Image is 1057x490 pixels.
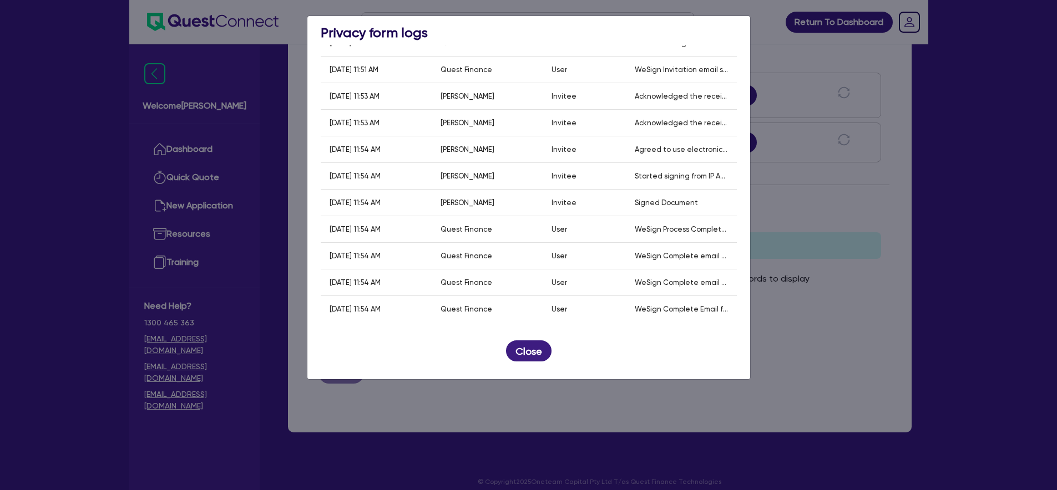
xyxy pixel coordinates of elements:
[635,225,728,233] div: WeSign Process Completed
[552,278,567,287] div: User
[635,198,698,207] div: Signed Document
[635,278,728,287] div: WeSign Complete email sent to Quest Finance [[EMAIL_ADDRESS][DOMAIN_NAME]] for doc name: COAST TO...
[635,145,728,154] div: Agreed to use electronic records and digital signatures.
[552,252,567,260] div: User
[330,172,381,180] span: [DATE] 11:54 AM
[330,65,378,74] span: [DATE] 11:51 AM
[330,252,381,260] span: [DATE] 11:54 AM
[330,225,381,233] span: [DATE] 11:54 AM
[552,92,576,100] div: Invitee
[441,225,492,233] div: Quest Finance
[635,119,728,127] div: Acknowledged the receipt of the document as an Invitee
[330,305,381,313] span: [DATE] 11:54 AM
[552,172,576,180] div: Invitee
[441,278,492,287] div: Quest Finance
[635,65,728,74] div: WeSign Invitation email sent to [PERSON_NAME] [[EMAIL_ADDRESS][PERSON_NAME][DOMAIN_NAME]] for doc...
[441,252,492,260] div: Quest Finance
[635,305,728,313] div: WeSign Complete Email for Extra Recipient send to [PERSON_NAME] [[PERSON_NAME][EMAIL_ADDRESS][PER...
[321,25,737,41] h2: Privacy form logs
[552,119,576,127] div: Invitee
[441,145,494,154] div: [PERSON_NAME]
[552,198,576,207] div: Invitee
[441,119,494,127] div: [PERSON_NAME]
[330,278,381,287] span: [DATE] 11:54 AM
[330,92,380,100] span: [DATE] 11:53 AM
[635,252,728,260] div: WeSign Complete email sent to [PERSON_NAME] [[EMAIL_ADDRESS][PERSON_NAME][DOMAIN_NAME]] for doc n...
[441,198,494,207] div: [PERSON_NAME]
[441,65,492,74] div: Quest Finance
[552,65,567,74] div: User
[635,92,728,100] div: Acknowledged the receipt of the document as an Invitee
[330,145,381,154] span: [DATE] 11:54 AM
[635,172,728,180] div: Started signing from IP Address [TECHNICAL_ID] Country: [GEOGRAPHIC_DATA] Region: [GEOGRAPHIC_DATA]
[552,145,576,154] div: Invitee
[552,305,567,313] div: User
[330,119,380,127] span: [DATE] 11:53 AM
[506,340,552,361] button: Close
[330,198,381,207] span: [DATE] 11:54 AM
[441,92,494,100] div: [PERSON_NAME]
[552,225,567,233] div: User
[441,172,494,180] div: [PERSON_NAME]
[441,305,492,313] div: Quest Finance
